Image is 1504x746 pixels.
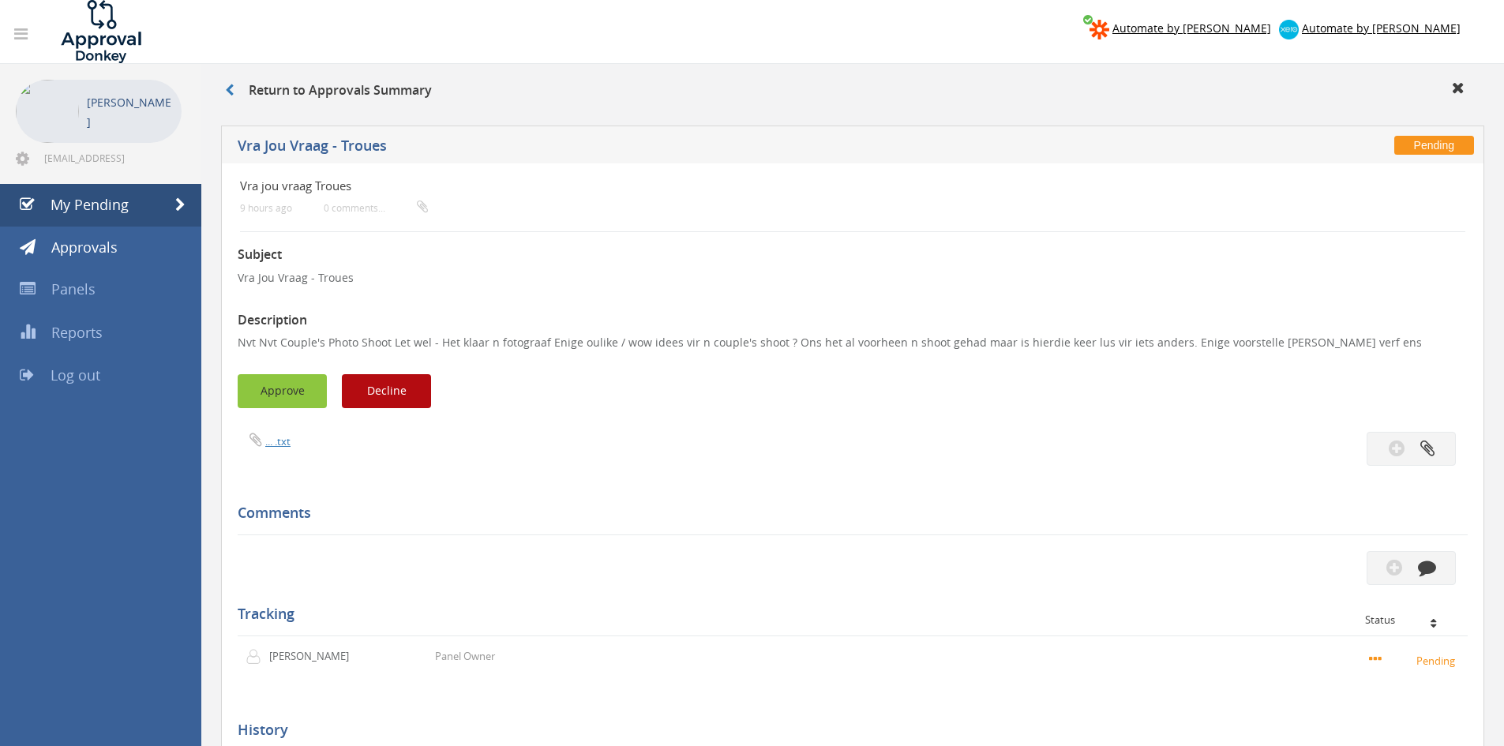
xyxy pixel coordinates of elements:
[324,202,428,214] small: 0 comments...
[87,92,174,132] p: [PERSON_NAME]
[238,270,1468,286] p: Vra Jou Vraag - Troues
[1302,21,1461,36] span: Automate by [PERSON_NAME]
[1279,20,1299,39] img: xero-logo.png
[1365,614,1456,625] div: Status
[240,202,292,214] small: 9 hours ago
[1112,21,1271,36] span: Automate by [PERSON_NAME]
[51,366,100,384] span: Log out
[269,649,360,664] p: [PERSON_NAME]
[51,279,96,298] span: Panels
[238,335,1468,351] p: Nvt Nvt Couple's Photo Shoot Let wel - Het klaar n fotograaf Enige oulike / wow idees vir n coupl...
[225,84,432,98] h3: Return to Approvals Summary
[238,606,1456,622] h5: Tracking
[240,179,1261,193] h4: Vra jou vraag Troues
[238,313,1468,328] h3: Description
[238,505,1456,521] h5: Comments
[246,649,269,665] img: user-icon.png
[435,649,495,664] p: Panel Owner
[1394,136,1474,155] span: Pending
[342,374,431,408] button: Decline
[238,374,327,408] button: Approve
[51,195,129,214] span: My Pending
[238,138,1101,158] h5: Vra Jou Vraag - Troues
[265,434,291,448] a: ... .txt
[238,722,1456,738] h5: History
[51,238,118,257] span: Approvals
[44,152,178,164] span: [EMAIL_ADDRESS][DOMAIN_NAME]
[51,323,103,342] span: Reports
[1369,651,1460,669] small: Pending
[238,248,1468,262] h3: Subject
[1090,20,1109,39] img: zapier-logomark.png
